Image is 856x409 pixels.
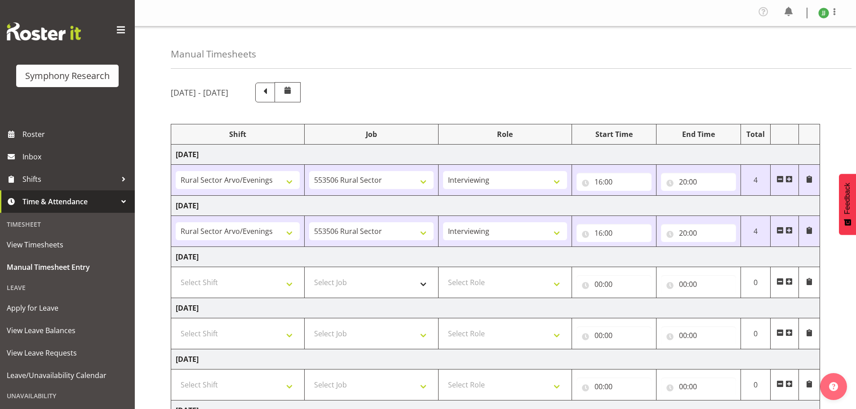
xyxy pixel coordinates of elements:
[7,369,128,382] span: Leave/Unavailability Calendar
[2,387,133,405] div: Unavailability
[577,326,652,344] input: Click to select...
[661,129,736,140] div: End Time
[2,319,133,342] a: View Leave Balances
[839,174,856,235] button: Feedback - Show survey
[443,129,567,140] div: Role
[661,326,736,344] input: Click to select...
[577,378,652,396] input: Click to select...
[741,216,771,247] td: 4
[829,382,838,391] img: help-xxl-2.png
[309,129,433,140] div: Job
[2,256,133,278] a: Manual Timesheet Entry
[577,224,652,242] input: Click to select...
[661,275,736,293] input: Click to select...
[22,172,117,186] span: Shifts
[171,247,820,267] td: [DATE]
[741,318,771,349] td: 0
[171,88,228,97] h5: [DATE] - [DATE]
[661,378,736,396] input: Click to select...
[7,324,128,337] span: View Leave Balances
[171,349,820,369] td: [DATE]
[745,129,766,140] div: Total
[176,129,300,140] div: Shift
[577,173,652,191] input: Click to select...
[7,238,128,251] span: View Timesheets
[843,183,852,214] span: Feedback
[22,195,117,208] span: Time & Attendance
[577,129,652,140] div: Start Time
[7,346,128,360] span: View Leave Requests
[22,128,130,141] span: Roster
[2,278,133,297] div: Leave
[741,369,771,400] td: 0
[661,173,736,191] input: Click to select...
[2,342,133,364] a: View Leave Requests
[2,215,133,233] div: Timesheet
[171,49,256,59] h4: Manual Timesheets
[2,233,133,256] a: View Timesheets
[171,298,820,318] td: [DATE]
[25,69,110,83] div: Symphony Research
[171,196,820,216] td: [DATE]
[2,364,133,387] a: Leave/Unavailability Calendar
[741,165,771,196] td: 4
[171,145,820,165] td: [DATE]
[22,150,130,163] span: Inbox
[7,301,128,315] span: Apply for Leave
[7,22,81,40] img: Rosterit website logo
[661,224,736,242] input: Click to select...
[2,297,133,319] a: Apply for Leave
[577,275,652,293] input: Click to select...
[818,8,829,18] img: joshua-joel11891.jpg
[741,267,771,298] td: 0
[7,260,128,274] span: Manual Timesheet Entry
